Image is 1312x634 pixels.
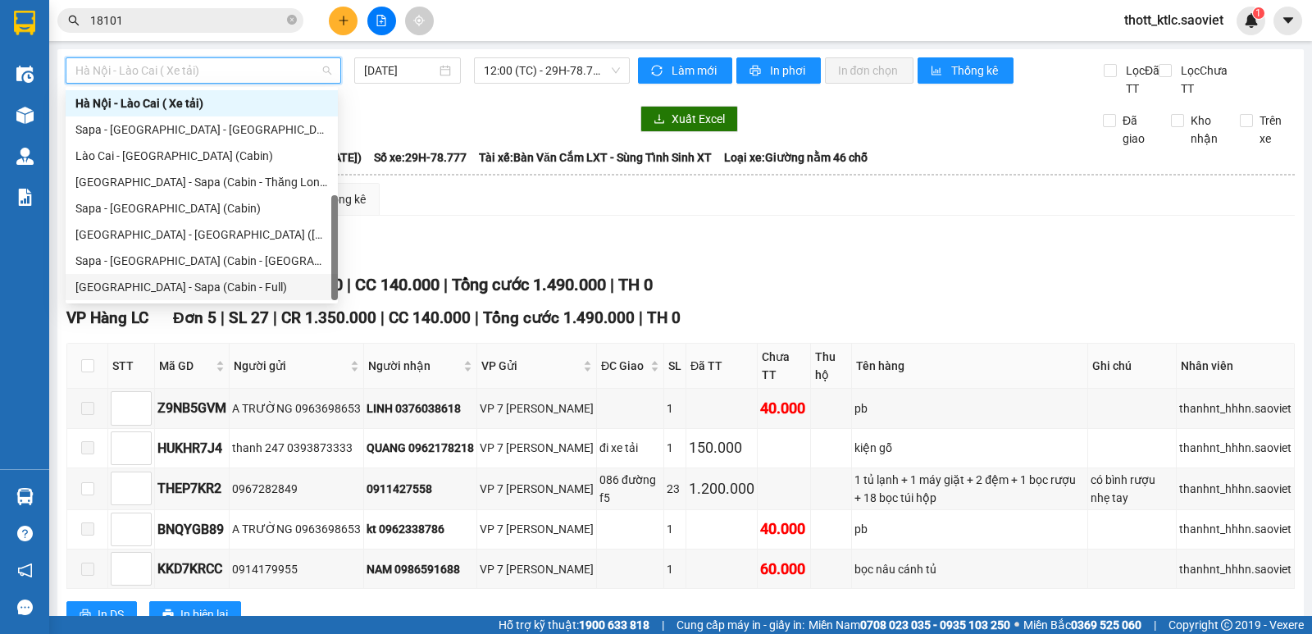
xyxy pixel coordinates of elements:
span: printer [80,609,91,622]
div: BNQYGB89 [157,519,226,540]
span: Thống kê [951,62,1000,80]
span: sync [651,65,665,78]
button: In đơn chọn [825,57,914,84]
span: | [444,275,448,294]
span: close-circle [287,15,297,25]
span: file-add [376,15,387,26]
span: Tổng cước 1.490.000 [452,275,606,294]
div: THEP7KR2 [157,478,226,499]
span: Người gửi [234,357,347,375]
div: VP 7 [PERSON_NAME] [480,399,594,417]
div: [GEOGRAPHIC_DATA] - Sapa (Cabin - Thăng Long) [75,173,328,191]
td: VP 7 Phạm Văn Đồng [477,510,597,550]
div: bọc nâu cánh tủ [854,560,1084,578]
span: ĐC Giao [601,357,647,375]
div: kt 0962338786 [367,520,474,538]
span: Tài xế: Bàn Văn Cắm LXT - Sùng Tỉnh Sinh XT [479,148,712,166]
span: In DS [98,605,124,623]
div: 086 đường f5 [599,471,661,507]
div: Sapa - Hà Nội (Cabin) [66,195,338,221]
strong: 0369 525 060 [1071,618,1141,632]
div: A TRƯỜNG 0963698653 [232,520,361,538]
div: Sapa - [GEOGRAPHIC_DATA] (Cabin - [GEOGRAPHIC_DATA]) [75,252,328,270]
div: Hà Nội - Lào Cai - Sapa (Giường) [66,221,338,248]
span: | [1154,616,1156,634]
span: Hà Nội - Lào Cai ( Xe tải) [75,58,331,83]
td: Z9NB5GVM [155,389,230,428]
span: thott_ktlc.saoviet [1111,10,1237,30]
div: pb [854,399,1084,417]
div: Thống kê [319,190,366,208]
div: thanhnt_hhhn.saoviet [1179,520,1291,538]
span: Mã GD [159,357,212,375]
span: copyright [1221,619,1232,631]
div: có bình rượu nhẹ tay [1091,471,1173,507]
div: VP 7 [PERSON_NAME] [480,520,594,538]
div: Sapa - Lào Cai - Hà Nội (Giường) [66,116,338,143]
th: Đã TT [686,344,758,389]
span: Hỗ trợ kỹ thuật: [499,616,649,634]
span: message [17,600,33,615]
span: Tổng cước 1.490.000 [483,308,635,327]
div: LINH 0376038618 [367,399,474,417]
span: aim [413,15,425,26]
span: | [380,308,385,327]
input: Tìm tên, số ĐT hoặc mã đơn [90,11,284,30]
img: solution-icon [16,189,34,206]
span: Người nhận [368,357,460,375]
span: printer [162,609,174,622]
span: Miền Nam [809,616,1010,634]
div: KKD7KRCC [157,559,226,579]
button: syncLàm mới [638,57,732,84]
th: SL [664,344,686,389]
div: 0914179955 [232,560,361,578]
td: KKD7KRCC [155,550,230,589]
img: warehouse-icon [16,488,34,505]
input: 14/08/2025 [364,62,437,80]
th: Nhân viên [1177,344,1295,389]
span: Miền Bắc [1023,616,1141,634]
img: logo-vxr [14,11,35,35]
button: plus [329,7,358,35]
div: Hà Nội - Sapa (Cabin - Full) [66,274,338,300]
div: 150.000 [689,436,754,459]
strong: 0708 023 035 - 0935 103 250 [860,618,1010,632]
td: HUKHR7J4 [155,429,230,468]
button: printerIn DS [66,601,137,627]
div: thanhnt_hhhn.saoviet [1179,399,1291,417]
span: VP Gửi [481,357,580,375]
td: VP 7 Phạm Văn Đồng [477,429,597,468]
th: Tên hàng [852,344,1087,389]
strong: 1900 633 818 [579,618,649,632]
span: | [662,616,664,634]
button: downloadXuất Excel [640,106,738,132]
button: aim [405,7,434,35]
div: 1 [667,560,683,578]
div: HUKHR7J4 [157,438,226,458]
span: printer [749,65,763,78]
span: Xuất Excel [672,110,725,128]
div: thanhnt_hhhn.saoviet [1179,480,1291,498]
span: | [347,275,351,294]
div: thanh 247 0393873333 [232,439,361,457]
span: Lọc Đã TT [1119,62,1162,98]
div: Sapa - [GEOGRAPHIC_DATA] - [GEOGRAPHIC_DATA] ([GEOGRAPHIC_DATA]) [75,121,328,139]
div: Lào Cai - [GEOGRAPHIC_DATA] (Cabin) [75,147,328,165]
div: Hà Nội - Lào Cai ( Xe tải) [75,94,328,112]
th: Chưa TT [758,344,811,389]
div: 23 [667,480,683,498]
span: | [273,308,277,327]
span: notification [17,563,33,578]
span: | [475,308,479,327]
span: caret-down [1281,13,1296,28]
span: plus [338,15,349,26]
div: Sapa - [GEOGRAPHIC_DATA] (Cabin) [75,199,328,217]
span: Kho nhận [1184,112,1227,148]
img: warehouse-icon [16,148,34,165]
img: icon-new-feature [1244,13,1259,28]
div: kiện gỗ [854,439,1084,457]
span: 1 [1255,7,1261,19]
span: CC 140.000 [355,275,440,294]
span: TH 0 [618,275,653,294]
div: pb [854,520,1084,538]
